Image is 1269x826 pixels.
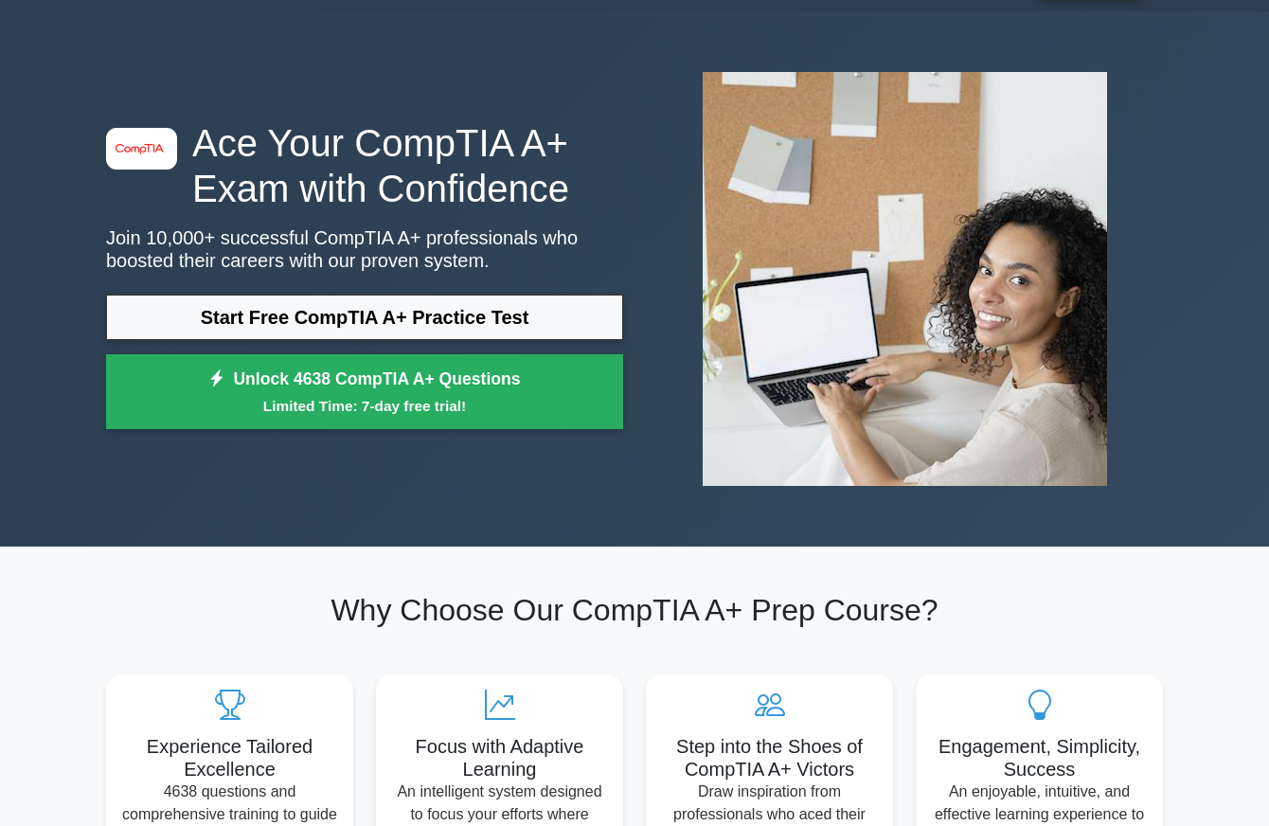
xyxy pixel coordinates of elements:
[106,592,1163,628] h2: Why Choose Our CompTIA A+ Prep Course?
[130,395,599,417] small: Limited Time: 7-day free trial!
[661,735,878,781] h5: Step into the Shoes of CompTIA A+ Victors
[106,226,623,272] p: Join 10,000+ successful CompTIA A+ professionals who boosted their careers with our proven system.
[106,295,623,340] a: Start Free CompTIA A+ Practice Test
[106,120,623,211] h1: Ace Your CompTIA A+ Exam with Confidence
[106,354,623,430] a: Unlock 4638 CompTIA A+ QuestionsLimited Time: 7-day free trial!
[121,735,338,781] h5: Experience Tailored Excellence
[391,735,608,781] h5: Focus with Adaptive Learning
[931,735,1148,781] h5: Engagement, Simplicity, Success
